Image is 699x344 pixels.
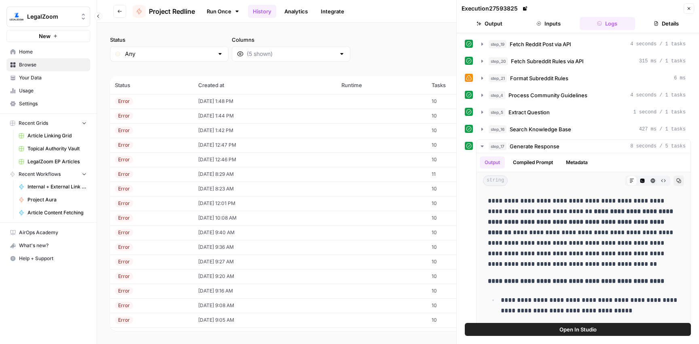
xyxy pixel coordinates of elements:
[115,287,133,295] div: Error
[193,167,337,182] td: [DATE] 8:29 AM
[477,123,691,136] button: 427 ms / 1 tasks
[201,4,245,18] a: Run Once
[6,239,90,252] button: What's new?
[115,185,133,192] div: Error
[510,74,568,82] span: Format Subreddit Rules
[115,316,133,324] div: Error
[39,32,51,40] span: New
[193,254,337,269] td: [DATE] 9:27 AM
[6,117,90,129] button: Recent Grids
[477,89,691,102] button: 4 seconds / 1 tasks
[510,125,571,133] span: Search Knowledge Base
[193,327,337,342] td: [DATE] 8:51 AM
[193,225,337,240] td: [DATE] 9:40 AM
[193,196,337,211] td: [DATE] 12:01 PM
[427,196,498,211] td: 10
[115,156,133,163] div: Error
[511,57,584,65] span: Fetch Subreddit Rules via API
[427,298,498,313] td: 10
[19,229,87,236] span: AirOps Academy
[28,196,87,203] span: Project Aura
[115,141,133,149] div: Error
[19,87,87,94] span: Usage
[6,30,90,42] button: New
[193,94,337,109] td: [DATE] 1:48 PM
[480,156,505,169] button: Output
[427,152,498,167] td: 10
[477,106,691,119] button: 1 second / 1 tasks
[489,125,506,133] span: step_16
[427,76,498,94] th: Tasks
[19,171,61,178] span: Recent Workflows
[7,239,90,252] div: What's new?
[115,127,133,134] div: Error
[427,225,498,240] td: 10
[115,171,133,178] div: Error
[427,327,498,342] td: 10
[6,71,90,84] a: Your Data
[337,76,427,94] th: Runtime
[193,298,337,313] td: [DATE] 9:08 AM
[110,76,193,94] th: Status
[521,17,576,30] button: Inputs
[6,84,90,97] a: Usage
[19,61,87,68] span: Browse
[28,183,87,190] span: Internal + External Link Addition
[6,45,90,58] a: Home
[630,41,686,48] span: 4 seconds / 1 tasks
[193,123,337,138] td: [DATE] 1:42 PM
[427,94,498,109] td: 10
[477,38,691,51] button: 4 seconds / 1 tasks
[630,143,686,150] span: 8 seconds / 5 tasks
[6,6,90,27] button: Workspace: LegalZoom
[28,158,87,165] span: LegalZoom EP Articles
[639,126,686,133] span: 427 ms / 1 tasks
[115,244,133,251] div: Error
[6,97,90,110] a: Settings
[477,55,691,68] button: 315 ms / 1 tasks
[133,5,195,18] a: Project Redline
[483,175,508,186] span: string
[510,40,571,48] span: Fetch Reddit Post via API
[6,58,90,71] a: Browse
[9,9,24,24] img: LegalZoom Logo
[193,240,337,254] td: [DATE] 9:36 AM
[280,5,313,18] a: Analytics
[489,91,505,99] span: step_4
[15,193,90,206] a: Project Aura
[19,120,48,127] span: Recent Grids
[6,226,90,239] a: AirOps Academy
[462,17,517,30] button: Output
[510,142,559,150] span: Generate Response
[193,284,337,298] td: [DATE] 9:16 AM
[193,109,337,123] td: [DATE] 1:44 PM
[427,109,498,123] td: 10
[15,129,90,142] a: Article Linking Grid
[639,58,686,65] span: 315 ms / 1 tasks
[633,109,686,116] span: 1 second / 1 tasks
[489,142,506,150] span: step_17
[427,167,498,182] td: 11
[559,325,597,333] span: Open In Studio
[115,229,133,236] div: Error
[115,273,133,280] div: Error
[125,50,214,58] input: Any
[489,57,508,65] span: step_20
[28,209,87,216] span: Article Content Fetching
[427,211,498,225] td: 10
[6,252,90,265] button: Help + Support
[193,313,337,327] td: [DATE] 9:05 AM
[247,50,335,58] input: (5 shown)
[465,323,691,336] button: Open In Studio
[427,138,498,152] td: 10
[674,75,686,82] span: 6 ms
[508,156,558,169] button: Compiled Prompt
[15,142,90,155] a: Topical Authority Vault
[248,5,276,18] a: History
[115,214,133,222] div: Error
[489,74,507,82] span: step_21
[508,108,550,116] span: Extract Question
[193,138,337,152] td: [DATE] 12:47 PM
[149,6,195,16] span: Project Redline
[477,72,691,85] button: 6 ms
